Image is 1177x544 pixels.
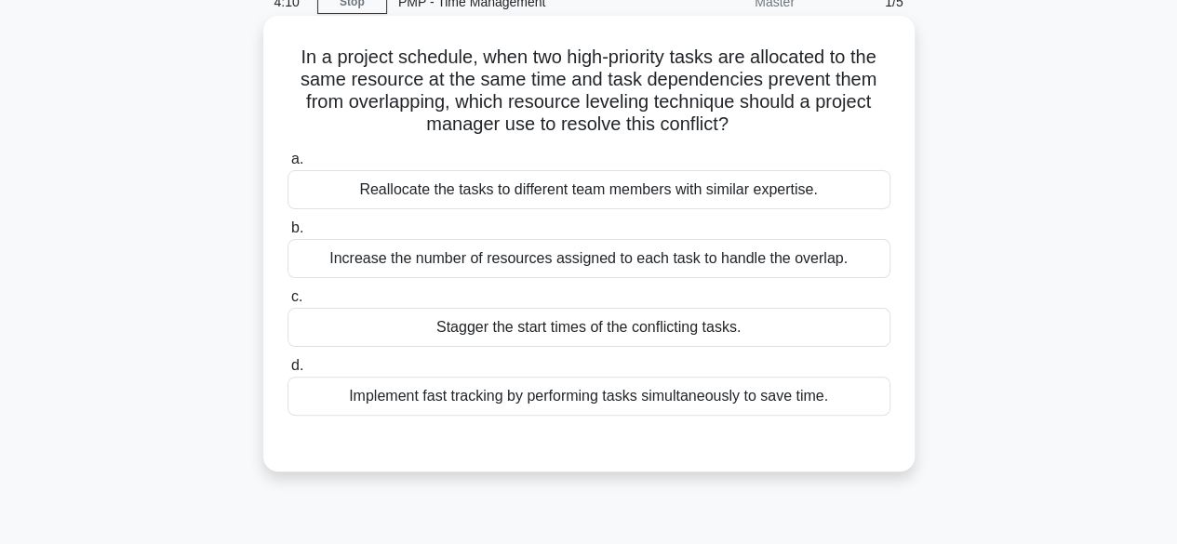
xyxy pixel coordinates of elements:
[291,357,303,373] span: d.
[286,46,892,137] h5: In a project schedule, when two high-priority tasks are allocated to the same resource at the sam...
[291,288,302,304] span: c.
[288,239,890,278] div: Increase the number of resources assigned to each task to handle the overlap.
[291,219,303,235] span: b.
[288,377,890,416] div: Implement fast tracking by performing tasks simultaneously to save time.
[288,170,890,209] div: Reallocate the tasks to different team members with similar expertise.
[291,151,303,166] span: a.
[288,308,890,347] div: Stagger the start times of the conflicting tasks.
